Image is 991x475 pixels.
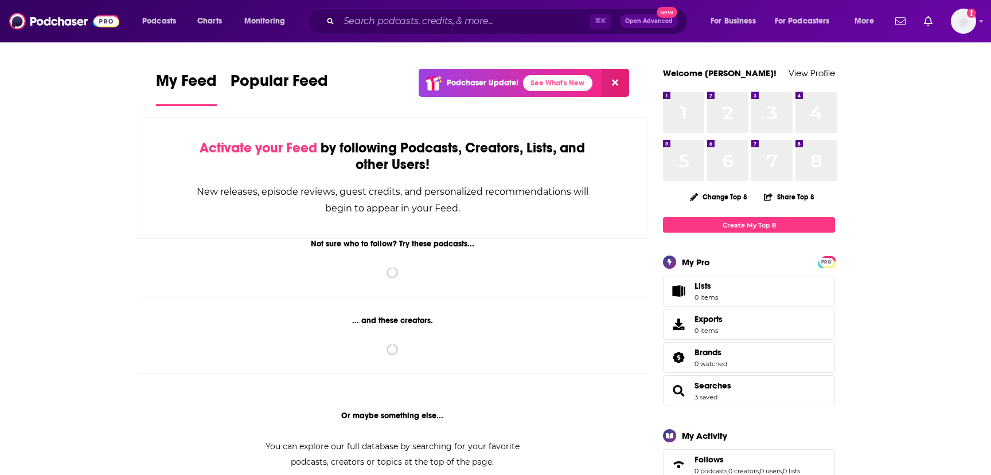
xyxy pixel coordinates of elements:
[251,439,533,470] div: You can explore our full database by searching for your favorite podcasts, creators or topics at ...
[197,13,222,29] span: Charts
[138,316,647,325] div: ... and these creators.
[703,12,770,30] button: open menu
[523,75,592,91] a: See What's New
[767,12,846,30] button: open menu
[625,18,673,24] span: Open Advanced
[200,139,317,156] span: Activate your Feed
[318,8,699,34] div: Search podcasts, credits, & more...
[760,467,782,475] a: 0 users
[695,327,723,335] span: 0 items
[695,360,727,368] a: 0 watched
[695,314,723,324] span: Exports
[663,217,835,233] a: Create My Top 8
[711,13,756,29] span: For Business
[620,14,678,28] button: Open AdvancedNew
[231,71,328,97] span: Popular Feed
[682,257,710,268] div: My Pro
[727,467,728,475] span: ,
[782,467,783,475] span: ,
[695,281,711,291] span: Lists
[156,71,217,97] span: My Feed
[9,10,119,32] img: Podchaser - Follow, Share and Rate Podcasts
[138,411,647,421] div: Or maybe something else...
[236,12,300,30] button: open menu
[695,293,718,301] span: 0 items
[728,467,759,475] a: 0 creators
[663,309,835,340] a: Exports
[196,140,590,173] div: by following Podcasts, Creators, Lists, and other Users!
[855,13,874,29] span: More
[951,9,976,34] img: User Profile
[695,347,727,358] a: Brands
[667,283,690,299] span: Lists
[667,457,690,473] a: Follows
[590,14,611,29] span: ⌘ K
[775,13,830,29] span: For Podcasters
[695,393,717,401] a: 3 saved
[695,454,800,465] a: Follows
[695,467,727,475] a: 0 podcasts
[695,454,724,465] span: Follows
[663,375,835,406] span: Searches
[190,12,229,30] a: Charts
[820,258,833,266] span: PRO
[891,11,910,31] a: Show notifications dropdown
[134,12,191,30] button: open menu
[657,7,677,18] span: New
[783,467,800,475] a: 0 lists
[695,281,718,291] span: Lists
[138,239,647,249] div: Not sure who to follow? Try these podcasts...
[763,186,815,208] button: Share Top 8
[682,430,727,441] div: My Activity
[447,78,518,88] p: Podchaser Update!
[156,71,217,106] a: My Feed
[667,350,690,366] a: Brands
[789,68,835,78] a: View Profile
[231,71,328,106] a: Popular Feed
[339,12,590,30] input: Search podcasts, credits, & more...
[667,316,690,332] span: Exports
[919,11,937,31] a: Show notifications dropdown
[967,9,976,18] svg: Add a profile image
[820,257,833,266] a: PRO
[695,380,731,391] a: Searches
[196,183,590,217] div: New releases, episode reviews, guest credits, and personalized recommendations will begin to appe...
[663,68,777,78] a: Welcome [PERSON_NAME]!
[244,13,285,29] span: Monitoring
[759,467,760,475] span: ,
[667,383,690,399] a: Searches
[663,276,835,307] a: Lists
[683,190,754,204] button: Change Top 8
[142,13,176,29] span: Podcasts
[846,12,888,30] button: open menu
[951,9,976,34] button: Show profile menu
[695,347,721,358] span: Brands
[951,9,976,34] span: Logged in as jenc9678
[663,342,835,373] span: Brands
